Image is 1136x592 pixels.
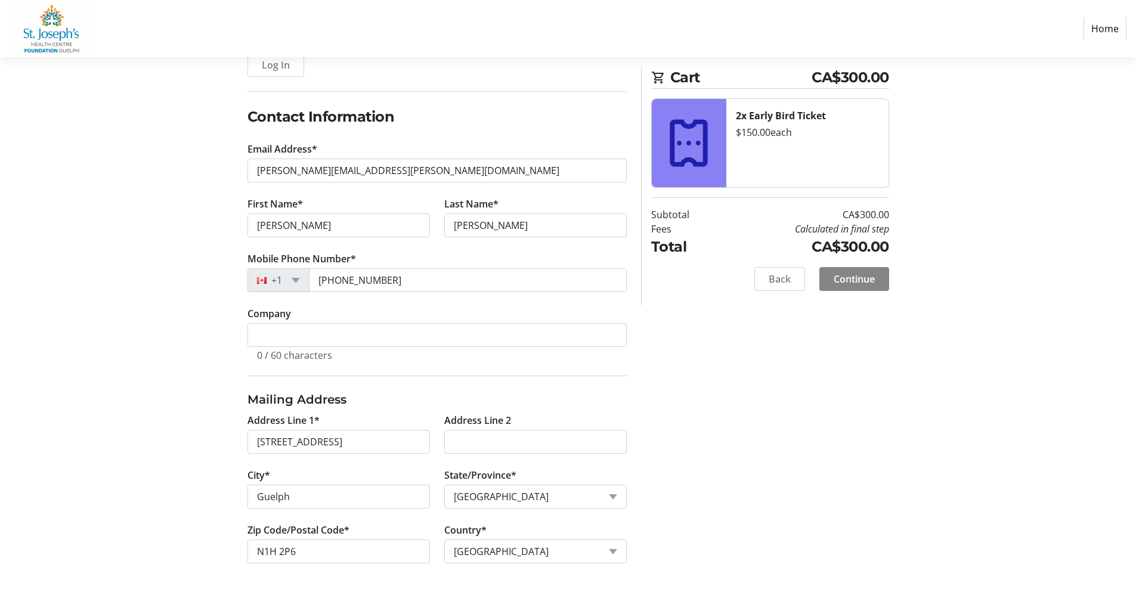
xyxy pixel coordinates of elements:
[670,67,812,88] span: Cart
[812,67,889,88] span: CA$300.00
[247,540,430,563] input: Zip or Postal Code
[651,207,720,222] td: Subtotal
[444,523,487,537] label: Country*
[247,390,627,408] h3: Mailing Address
[247,252,356,266] label: Mobile Phone Number*
[247,306,291,321] label: Company
[1084,17,1126,40] a: Home
[247,106,627,128] h2: Contact Information
[736,109,826,122] strong: 2x Early Bird Ticket
[651,236,720,258] td: Total
[444,413,511,427] label: Address Line 2
[309,268,627,292] input: (506) 234-5678
[834,272,875,286] span: Continue
[247,197,303,211] label: First Name*
[247,53,304,77] button: Log In
[444,197,499,211] label: Last Name*
[257,349,332,362] tr-character-limit: 0 / 60 characters
[247,413,320,427] label: Address Line 1*
[247,523,349,537] label: Zip Code/Postal Code*
[444,468,516,482] label: State/Province*
[720,222,889,236] td: Calculated in final step
[720,236,889,258] td: CA$300.00
[262,58,290,72] span: Log In
[247,485,430,509] input: City
[247,430,430,454] input: Address
[754,267,805,291] button: Back
[819,267,889,291] button: Continue
[736,125,879,140] div: $150.00 each
[247,468,270,482] label: City*
[769,272,791,286] span: Back
[651,222,720,236] td: Fees
[720,207,889,222] td: CA$300.00
[10,5,94,52] img: St. Joseph's Health Centre Foundation Guelph's Logo
[247,142,317,156] label: Email Address*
